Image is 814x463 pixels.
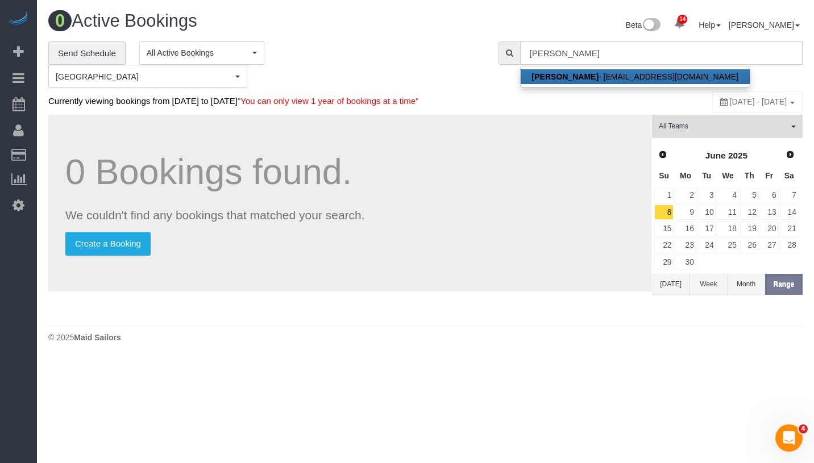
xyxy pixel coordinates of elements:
a: 14 [780,205,799,220]
a: 3 [697,188,716,203]
span: 14 [678,15,687,24]
span: All Active Bookings [147,47,250,59]
a: Next [782,147,798,163]
a: 21 [780,221,799,236]
a: 10 [697,205,716,220]
a: Prev [655,147,671,163]
a: 28 [780,238,799,253]
a: Create a Booking [65,232,151,256]
span: Monday [680,171,691,180]
button: [DATE] [652,274,690,295]
span: [DATE] - [DATE] [730,97,787,106]
a: 17 [697,221,716,236]
strong: [PERSON_NAME] [532,72,599,81]
a: 5 [740,188,759,203]
button: Range [765,274,803,295]
a: 16 [675,221,696,236]
div: © 2025 [48,332,803,343]
span: Thursday [745,171,754,180]
a: 2 [675,188,696,203]
span: Wednesday [722,171,734,180]
span: Tuesday [702,171,711,180]
input: Enter the first 3 letters of the name to search [520,41,803,65]
button: Week [690,274,727,295]
ol: All Teams [652,115,803,132]
a: 1 [654,188,674,203]
a: 18 [717,221,738,236]
a: 25 [717,238,738,253]
button: All Teams [652,115,803,138]
a: 13 [760,205,779,220]
span: 0 [48,10,72,31]
span: Prev [658,150,667,159]
a: 8 [654,205,674,220]
a: 23 [675,238,696,253]
span: Sunday [659,171,669,180]
span: June [705,151,726,160]
button: [GEOGRAPHIC_DATA] [48,65,247,88]
a: 22 [654,238,674,253]
a: 30 [675,255,696,270]
a: 7 [780,188,799,203]
a: 11 [717,205,738,220]
a: Help [699,20,721,30]
span: Currently viewing bookings from [DATE] to [DATE] [48,96,419,106]
a: Send Schedule [48,41,126,65]
div: You can only view 1 year of bookings [712,91,803,112]
span: 2025 [728,151,747,160]
a: 19 [740,221,759,236]
a: Beta [626,20,661,30]
span: All Teams [659,122,788,131]
h1: 0 Bookings found. [65,152,634,191]
a: 24 [697,238,716,253]
span: [GEOGRAPHIC_DATA] [56,71,232,82]
span: "You can only view 1 year of bookings at a time" [238,96,419,106]
button: Month [728,274,765,295]
span: Saturday [784,171,794,180]
strong: Maid Sailors [74,333,121,342]
a: 4 [717,188,738,203]
a: 14 [668,11,691,36]
a: 6 [760,188,779,203]
img: New interface [642,18,661,33]
a: [PERSON_NAME] [729,20,800,30]
a: [PERSON_NAME]- [EMAIL_ADDRESS][DOMAIN_NAME] [521,69,750,84]
span: Friday [765,171,773,180]
button: All Active Bookings [139,41,264,65]
p: We couldn't find any bookings that matched your search. [65,207,634,223]
a: 15 [654,221,674,236]
a: 12 [740,205,759,220]
iframe: Intercom live chat [775,424,803,452]
span: 4 [799,424,808,433]
ol: Manhattan [48,65,247,88]
a: 9 [675,205,696,220]
a: 29 [654,255,674,270]
span: Next [786,150,795,159]
a: 26 [740,238,759,253]
a: 27 [760,238,779,253]
a: 20 [760,221,779,236]
img: Automaid Logo [7,11,30,27]
h1: Active Bookings [48,11,417,31]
